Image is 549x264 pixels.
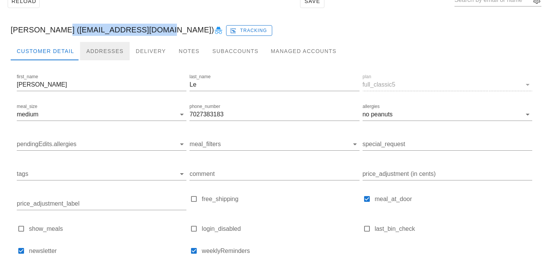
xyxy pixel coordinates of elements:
div: Subaccounts [206,42,265,60]
div: no peanuts [363,111,393,118]
label: last_bin_check [375,225,532,233]
label: first_name [17,74,38,80]
label: newsletter [29,247,186,255]
label: plan [363,74,371,80]
label: allergies [363,104,380,109]
label: free_shipping [202,195,359,203]
div: Addresses [80,42,130,60]
label: meal_size [17,104,37,109]
div: [PERSON_NAME] ([EMAIL_ADDRESS][DOMAIN_NAME]) [5,18,544,42]
div: meal_sizemedium [17,108,186,121]
a: Tracking [226,24,272,36]
label: phone_number [189,104,220,109]
label: login_disabled [202,225,359,233]
div: allergiesno peanuts [363,108,532,121]
label: weeklyReminders [202,247,359,255]
label: meal_at_door [375,195,532,203]
div: tags [17,168,186,180]
div: Customer Detail [11,42,80,60]
button: Tracking [226,25,272,36]
div: planfull_classic5 [363,79,532,91]
label: show_meals [29,225,186,233]
div: pendingEdits.allergies [17,138,186,150]
label: last_name [189,74,210,80]
div: meal_filters [189,138,359,150]
div: Notes [172,42,206,60]
span: Tracking [231,27,267,34]
div: Delivery [130,42,172,60]
div: medium [17,111,39,118]
div: Managed Accounts [265,42,342,60]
